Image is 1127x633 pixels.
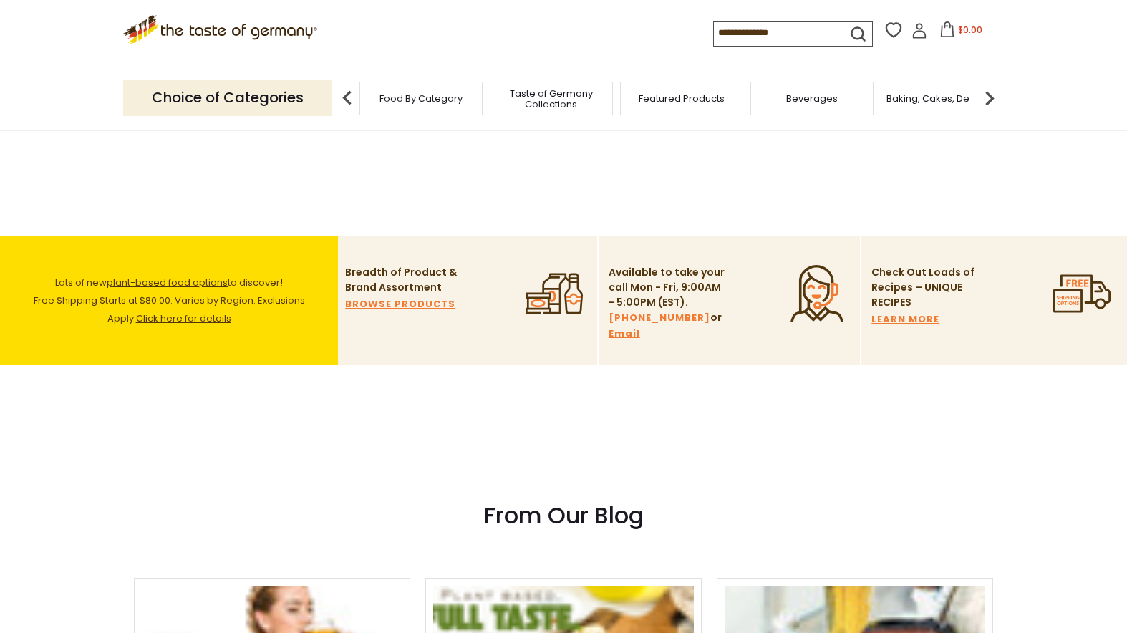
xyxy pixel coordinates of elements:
button: $0.00 [930,21,991,43]
a: Taste of Germany Collections [494,88,609,110]
a: plant-based food options [107,276,228,289]
a: Click here for details [136,311,231,325]
img: previous arrow [333,84,362,112]
a: BROWSE PRODUCTS [345,296,455,312]
p: Check Out Loads of Recipes – UNIQUE RECIPES [871,265,975,310]
a: Email [609,326,640,342]
p: Breadth of Product & Brand Assortment [345,265,463,295]
span: $0.00 [958,24,982,36]
a: Beverages [786,93,838,104]
p: Available to take your call Mon - Fri, 9:00AM - 5:00PM (EST). or [609,265,727,342]
a: Food By Category [379,93,463,104]
img: next arrow [975,84,1004,112]
a: Baking, Cakes, Desserts [886,93,997,104]
p: Choice of Categories [123,80,332,115]
a: [PHONE_NUMBER] [609,310,710,326]
span: Lots of new to discover! Free Shipping Starts at $80.00. Varies by Region. Exclusions Apply. [34,276,305,325]
h3: From Our Blog [134,501,993,530]
a: LEARN MORE [871,311,939,327]
a: Featured Products [639,93,725,104]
